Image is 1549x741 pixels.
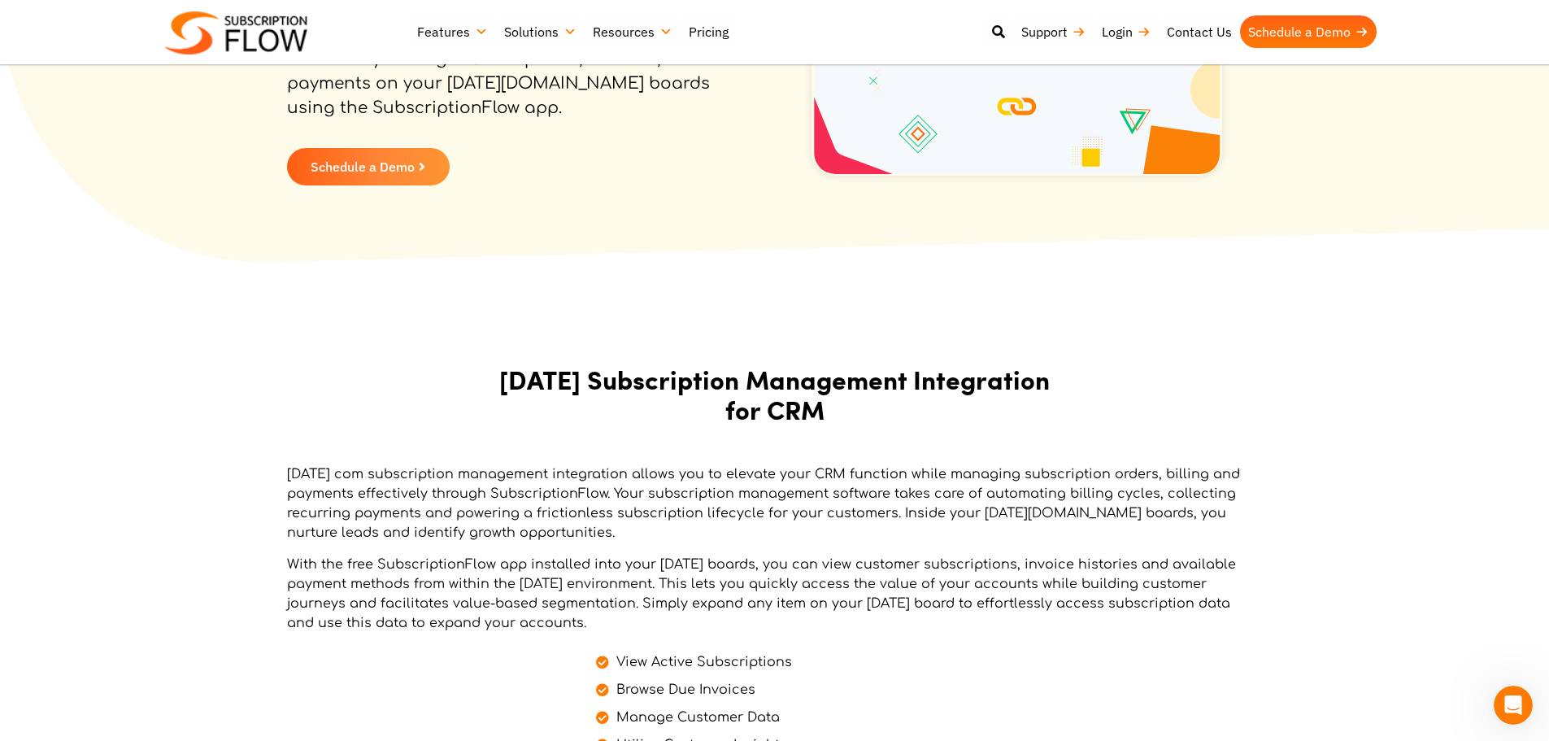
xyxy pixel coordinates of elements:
[287,464,1242,543] p: [DATE] com subscription management integration allows you to elevate your CRM function while mana...
[612,652,792,672] span: View Active Subscriptions
[496,15,585,48] a: Solutions
[498,364,1051,425] h2: [DATE] Subscription Management Integration for CRM
[409,15,496,48] a: Features
[681,15,737,48] a: Pricing
[585,15,681,48] a: Resources
[311,160,415,173] span: Schedule a Demo
[1159,15,1240,48] a: Contact Us
[1013,15,1094,48] a: Support
[612,708,780,727] span: Manage Customer Data
[165,11,307,54] img: Subscriptionflow
[612,680,755,700] span: Browse Due Invoices
[1240,15,1377,48] a: Schedule a Demo
[287,148,450,185] a: Schedule a Demo
[1094,15,1159,48] a: Login
[1494,686,1533,725] iframe: Intercom live chat
[287,47,730,137] p: Effortlessly manage subscriptions, invoices, and payments on your [DATE][DOMAIN_NAME] boards usin...
[287,555,1242,633] p: With the free SubscriptionFlow app installed into your [DATE] boards, you can view customer subsc...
